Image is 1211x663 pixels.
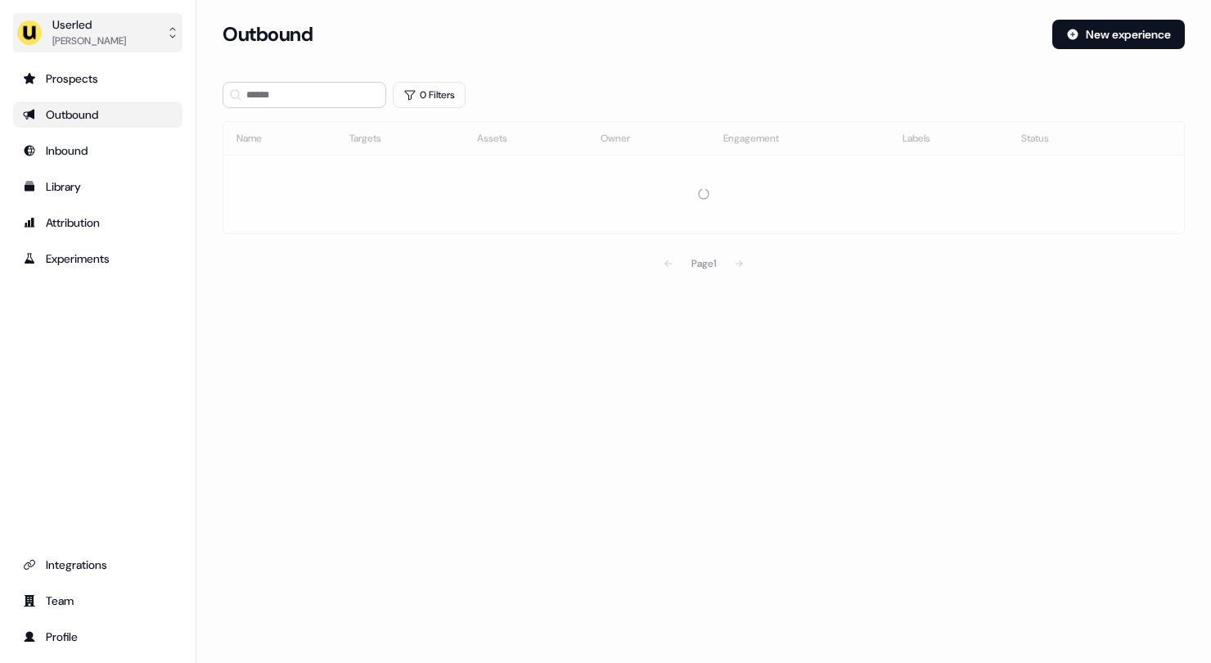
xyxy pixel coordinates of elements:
[23,629,173,645] div: Profile
[13,210,182,236] a: Go to attribution
[13,65,182,92] a: Go to prospects
[23,70,173,87] div: Prospects
[23,178,173,195] div: Library
[13,138,182,164] a: Go to Inbound
[52,16,126,33] div: Userled
[23,214,173,231] div: Attribution
[223,22,313,47] h3: Outbound
[13,624,182,650] a: Go to profile
[13,246,182,272] a: Go to experiments
[13,552,182,578] a: Go to integrations
[52,33,126,49] div: [PERSON_NAME]
[13,13,182,52] button: Userled[PERSON_NAME]
[23,593,173,609] div: Team
[1052,20,1185,49] button: New experience
[13,588,182,614] a: Go to team
[13,174,182,200] a: Go to templates
[23,250,173,267] div: Experiments
[23,557,173,573] div: Integrations
[23,106,173,123] div: Outbound
[393,82,466,108] button: 0 Filters
[23,142,173,159] div: Inbound
[13,101,182,128] a: Go to outbound experience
